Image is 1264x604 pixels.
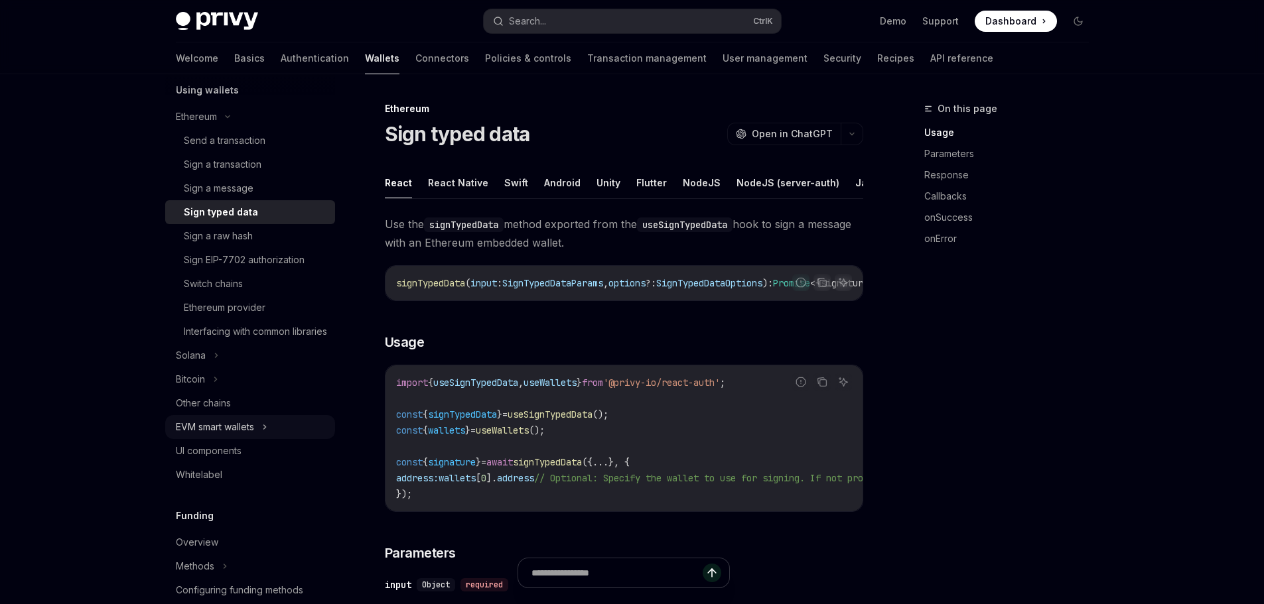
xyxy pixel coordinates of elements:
span: wallets [439,472,476,484]
span: signTypedData [396,277,465,289]
span: = [481,456,486,468]
span: (); [529,424,545,436]
span: { [423,456,428,468]
span: from [582,377,603,389]
a: Authentication [281,42,349,74]
a: Send a transaction [165,129,335,152]
span: Use the method exported from the hook to sign a message with an Ethereum embedded wallet. [385,215,863,252]
div: Ethereum provider [184,300,265,316]
button: Send message [703,564,721,582]
div: Configuring funding methods [176,582,303,598]
span: useWallets [476,424,529,436]
span: 0 [481,472,486,484]
div: Sign EIP-7702 authorization [184,252,305,268]
span: = [502,408,508,420]
a: Response [924,164,1099,186]
div: Solana [176,347,206,363]
a: onSuccess [924,207,1099,228]
a: Transaction management [587,42,707,74]
span: useSignTypedData [433,377,518,389]
button: Report incorrect code [792,274,809,291]
div: Sign a transaction [184,156,261,172]
button: NodeJS [683,167,721,198]
a: Sign EIP-7702 authorization [165,248,335,272]
a: Sign a raw hash [165,224,335,248]
span: const [396,424,423,436]
button: Ask AI [835,274,852,291]
span: Ctrl K [753,16,773,27]
a: Sign typed data [165,200,335,224]
a: Configuring funding methods [165,578,335,602]
span: signTypedData [428,408,497,420]
span: // Optional: Specify the wallet to use for signing. If not provided, the first wallet will be used. [534,472,1060,484]
span: { [423,424,428,436]
div: Send a transaction [184,133,265,149]
button: Unity [597,167,620,198]
a: Policies & controls [485,42,571,74]
button: Open in ChatGPT [727,123,841,145]
span: await [486,456,513,468]
span: signTypedData [513,456,582,468]
button: Flutter [636,167,667,198]
button: NodeJS (server-auth) [737,167,839,198]
span: : [497,277,502,289]
span: (); [593,408,608,420]
span: SignTypedDataParams [502,277,603,289]
span: Promise [773,277,810,289]
button: Copy the contents from the code block [813,373,831,391]
h5: Funding [176,508,214,524]
button: React Native [428,167,488,198]
code: signTypedData [424,217,504,232]
span: < [810,277,815,289]
div: Whitelabel [176,467,222,483]
a: Demo [880,15,906,28]
span: , [518,377,524,389]
span: ({ [582,456,593,468]
span: ( [465,277,470,289]
div: UI components [176,443,242,459]
div: Other chains [176,395,231,411]
button: Report incorrect code [792,373,809,391]
div: Overview [176,534,218,550]
span: } [476,456,481,468]
code: useSignTypedData [637,217,733,232]
span: } [497,408,502,420]
div: Sign a message [184,180,253,196]
a: Ethereum provider [165,296,335,320]
div: Ethereum [385,102,863,115]
a: Other chains [165,391,335,415]
a: Whitelabel [165,463,335,487]
a: Security [823,42,861,74]
a: Interfacing with common libraries [165,320,335,343]
button: Java [855,167,878,198]
span: const [396,456,423,468]
span: Open in ChatGPT [752,127,833,141]
span: ?: [646,277,656,289]
div: Methods [176,558,214,574]
span: } [577,377,582,389]
a: Connectors [415,42,469,74]
span: SignTypedDataOptions [656,277,762,289]
button: React [385,167,412,198]
span: useWallets [524,377,577,389]
img: dark logo [176,12,258,30]
div: Sign typed data [184,204,258,220]
button: Ask AI [835,373,852,391]
div: Switch chains [184,276,243,292]
a: Overview [165,530,335,554]
span: useSignTypedData [508,408,593,420]
a: Parameters [924,143,1099,164]
span: } [465,424,470,436]
a: Welcome [176,42,218,74]
span: [ [476,472,481,484]
span: ): [762,277,773,289]
span: { [428,377,433,389]
a: onError [924,228,1099,249]
div: EVM smart wallets [176,419,254,435]
span: options [608,277,646,289]
button: Copy the contents from the code block [813,274,831,291]
span: address [497,472,534,484]
span: const [396,408,423,420]
a: Switch chains [165,272,335,296]
a: UI components [165,439,335,463]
